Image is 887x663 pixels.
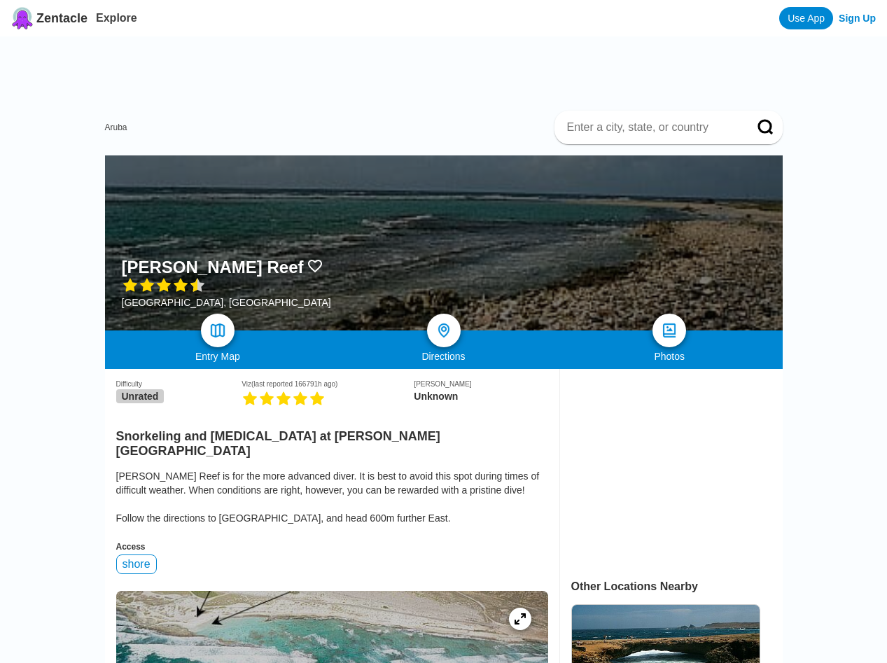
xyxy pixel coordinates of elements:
div: [GEOGRAPHIC_DATA], [GEOGRAPHIC_DATA] [122,297,331,308]
div: Unknown [414,391,547,402]
img: directions [435,322,452,339]
div: Viz (last reported 166791h ago) [242,380,414,388]
div: Photos [557,351,783,362]
div: [PERSON_NAME] Reef is for the more advanced diver. It is best to avoid this spot during times of ... [116,469,548,525]
img: map [209,322,226,339]
input: Enter a city, state, or country [566,120,738,134]
a: Sign Up [839,13,876,24]
div: Access [116,542,548,552]
div: shore [116,554,157,574]
a: Use App [779,7,833,29]
div: Directions [330,351,557,362]
a: Aruba [105,123,127,132]
img: Zentacle logo [11,7,34,29]
h2: Snorkeling and [MEDICAL_DATA] at [PERSON_NAME][GEOGRAPHIC_DATA] [116,421,548,459]
a: map [201,314,235,347]
div: Other Locations Nearby [571,580,783,593]
span: Unrated [116,389,165,403]
h1: [PERSON_NAME] Reef [122,258,304,277]
div: Entry Map [105,351,331,362]
a: photos [652,314,686,347]
div: Difficulty [116,380,242,388]
a: Explore [96,12,137,24]
a: Zentacle logoZentacle [11,7,88,29]
img: photos [661,322,678,339]
span: Zentacle [36,11,88,26]
div: [PERSON_NAME] [414,380,547,388]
